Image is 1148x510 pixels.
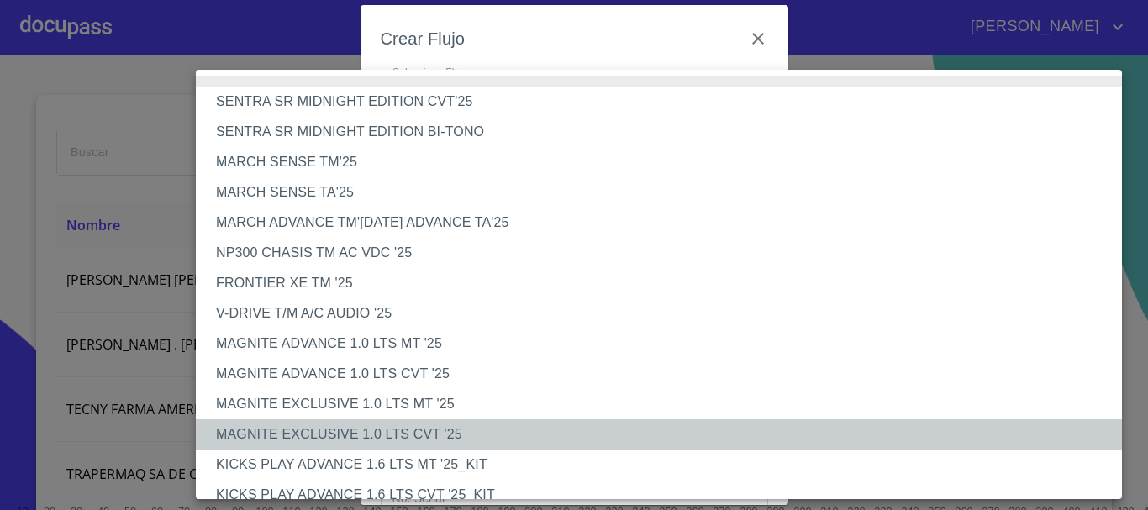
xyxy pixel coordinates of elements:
[196,208,1135,238] li: MARCH ADVANCE TM'[DATE] ADVANCE TA'25
[196,268,1135,298] li: FRONTIER XE TM '25
[196,177,1135,208] li: MARCH SENSE TA'25
[196,389,1135,419] li: MAGNITE EXCLUSIVE 1.0 LTS MT '25
[196,87,1135,117] li: SENTRA SR MIDNIGHT EDITION CVT'25
[196,117,1135,147] li: SENTRA SR MIDNIGHT EDITION BI-TONO
[196,450,1135,480] li: KICKS PLAY ADVANCE 1.6 LTS MT '25_KIT
[196,359,1135,389] li: MAGNITE ADVANCE 1.0 LTS CVT '25
[196,298,1135,329] li: V-DRIVE T/M A/C AUDIO '25
[196,329,1135,359] li: MAGNITE ADVANCE 1.0 LTS MT '25
[196,419,1135,450] li: MAGNITE EXCLUSIVE 1.0 LTS CVT '25
[196,480,1135,510] li: KICKS PLAY ADVANCE 1.6 LTS CVT '25_KIT
[196,147,1135,177] li: MARCH SENSE TM'25
[196,238,1135,268] li: NP300 CHASIS TM AC VDC '25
